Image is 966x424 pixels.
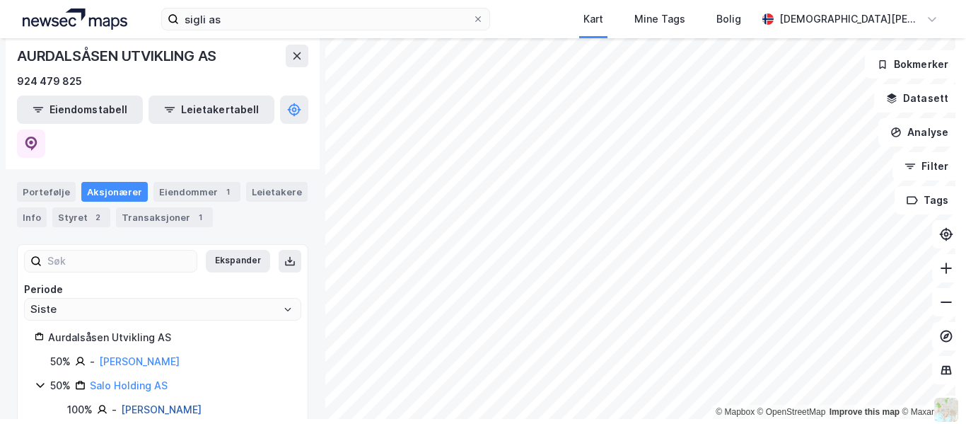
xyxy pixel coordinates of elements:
[50,353,71,370] div: 50%
[874,84,960,113] button: Datasett
[48,329,291,346] div: Aurdalsåsen Utvikling AS
[17,45,219,67] div: AURDALSÅSEN UTVIKLING AS
[892,152,960,181] button: Filter
[221,185,235,199] div: 1
[583,11,603,28] div: Kart
[895,186,960,214] button: Tags
[42,251,197,272] input: Søk
[865,50,960,79] button: Bokmerker
[90,353,95,370] div: -
[112,401,117,418] div: -
[878,118,960,147] button: Analyse
[716,11,741,28] div: Bolig
[206,250,270,273] button: Ekspander
[24,281,301,298] div: Periode
[757,407,826,417] a: OpenStreetMap
[99,355,180,367] a: [PERSON_NAME]
[153,182,240,202] div: Eiendommer
[50,377,71,394] div: 50%
[716,407,755,417] a: Mapbox
[193,210,207,224] div: 1
[149,96,274,124] button: Leietakertabell
[81,182,148,202] div: Aksjonærer
[246,182,308,202] div: Leietakere
[17,207,47,227] div: Info
[25,299,301,320] input: ClearOpen
[179,8,472,30] input: Søk på adresse, matrikkel, gårdeiere, leietakere eller personer
[67,401,93,418] div: 100%
[282,304,293,315] button: Open
[17,73,82,90] div: 924 479 825
[121,403,202,416] a: [PERSON_NAME]
[23,8,127,30] img: logo.a4113a55bc3d86da70a041830d287a7e.svg
[779,11,921,28] div: [DEMOGRAPHIC_DATA][PERSON_NAME]
[17,96,143,124] button: Eiendomstabell
[17,182,76,202] div: Portefølje
[895,356,966,424] div: Kontrollprogram for chat
[116,207,213,227] div: Transaksjoner
[91,210,105,224] div: 2
[895,356,966,424] iframe: Chat Widget
[90,379,168,391] a: Salo Holding AS
[634,11,685,28] div: Mine Tags
[830,407,900,417] a: Improve this map
[52,207,110,227] div: Styret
